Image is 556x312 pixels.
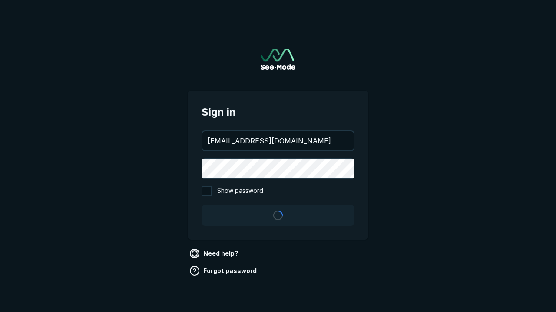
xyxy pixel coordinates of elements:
a: Need help? [188,247,242,260]
a: Go to sign in [261,49,295,70]
input: your@email.com [202,131,354,150]
span: Sign in [202,104,354,120]
span: Show password [217,186,263,196]
a: Forgot password [188,264,260,278]
img: See-Mode Logo [261,49,295,70]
